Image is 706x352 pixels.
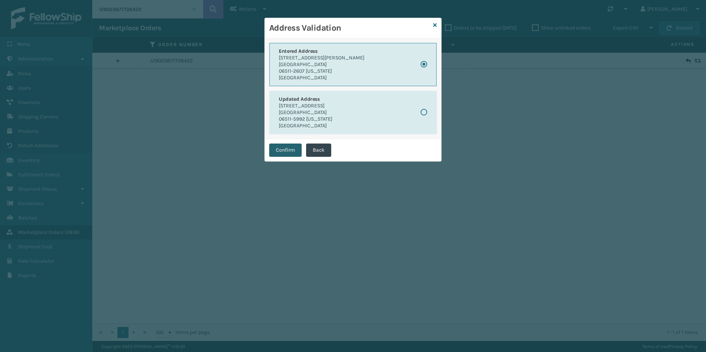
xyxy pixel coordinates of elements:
[279,109,332,116] p: [GEOGRAPHIC_DATA]
[279,68,364,75] p: 06511-2607 [US_STATE]
[279,55,364,61] p: [STREET_ADDRESS][PERSON_NAME]
[279,61,364,68] p: [GEOGRAPHIC_DATA]
[279,96,332,103] h6: Updated Address
[306,144,331,157] button: Back
[279,116,332,122] p: 06511-5992 [US_STATE]
[279,103,332,109] p: [STREET_ADDRESS]
[269,23,430,34] h3: Address Validation
[269,144,302,157] button: Confirm
[279,122,332,129] p: [GEOGRAPHIC_DATA]
[279,75,364,81] p: [GEOGRAPHIC_DATA]
[279,48,364,55] h6: Entered Address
